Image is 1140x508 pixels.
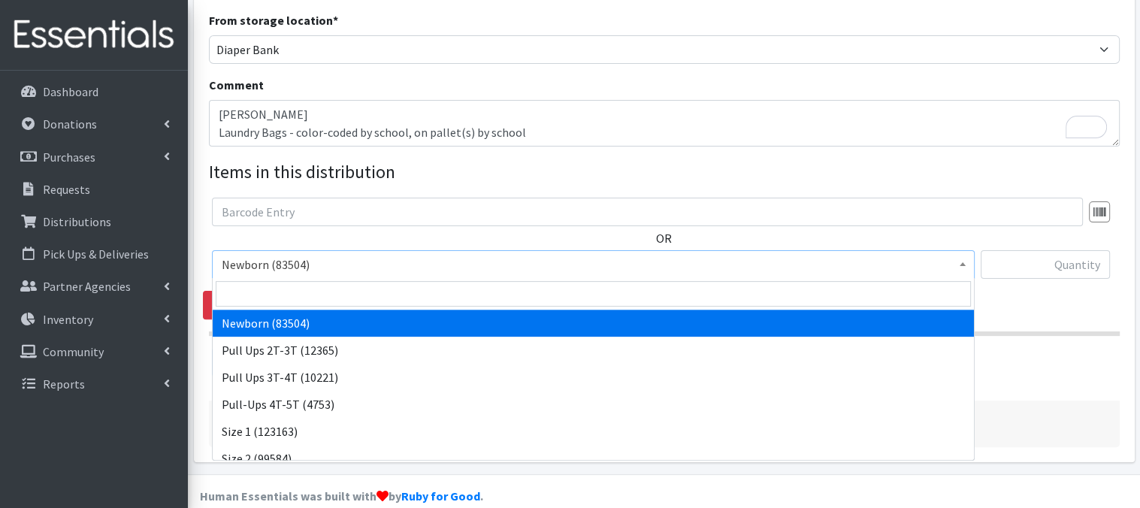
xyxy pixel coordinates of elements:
a: Reports [6,369,182,399]
textarea: To enrich screen reader interactions, please activate Accessibility in Grammarly extension settings [209,100,1120,147]
p: Pick Ups & Deliveries [43,246,149,262]
input: Barcode Entry [212,198,1083,226]
p: Distributions [43,214,111,229]
li: Pull Ups 2T-3T (12365) [213,337,974,364]
a: Purchases [6,142,182,172]
p: Donations [43,116,97,132]
li: Size 1 (123163) [213,418,974,445]
span: Newborn (83504) [212,250,975,279]
label: From storage location [209,11,338,29]
p: Community [43,344,104,359]
a: Inventory [6,304,182,334]
p: Reports [43,376,85,392]
a: Remove [203,291,278,319]
a: Pick Ups & Deliveries [6,239,182,269]
p: Purchases [43,150,95,165]
li: Size 2 (99584) [213,445,974,472]
li: Pull-Ups 4T-5T (4753) [213,391,974,418]
a: Partner Agencies [6,271,182,301]
li: Newborn (83504) [213,310,974,337]
input: Quantity [981,250,1110,279]
a: Ruby for Good [401,488,480,503]
span: Newborn (83504) [222,254,965,275]
strong: Human Essentials was built with by . [200,488,483,503]
p: Inventory [43,312,93,327]
p: Requests [43,182,90,197]
a: Distributions [6,207,182,237]
li: Pull Ups 3T-4T (10221) [213,364,974,391]
p: Partner Agencies [43,279,131,294]
a: Community [6,337,182,367]
label: Comment [209,76,264,94]
p: Dashboard [43,84,98,99]
legend: Items in this distribution [209,159,1120,186]
a: Dashboard [6,77,182,107]
label: OR [656,229,672,247]
a: Requests [6,174,182,204]
a: Donations [6,109,182,139]
abbr: required [333,13,338,28]
img: HumanEssentials [6,10,182,60]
